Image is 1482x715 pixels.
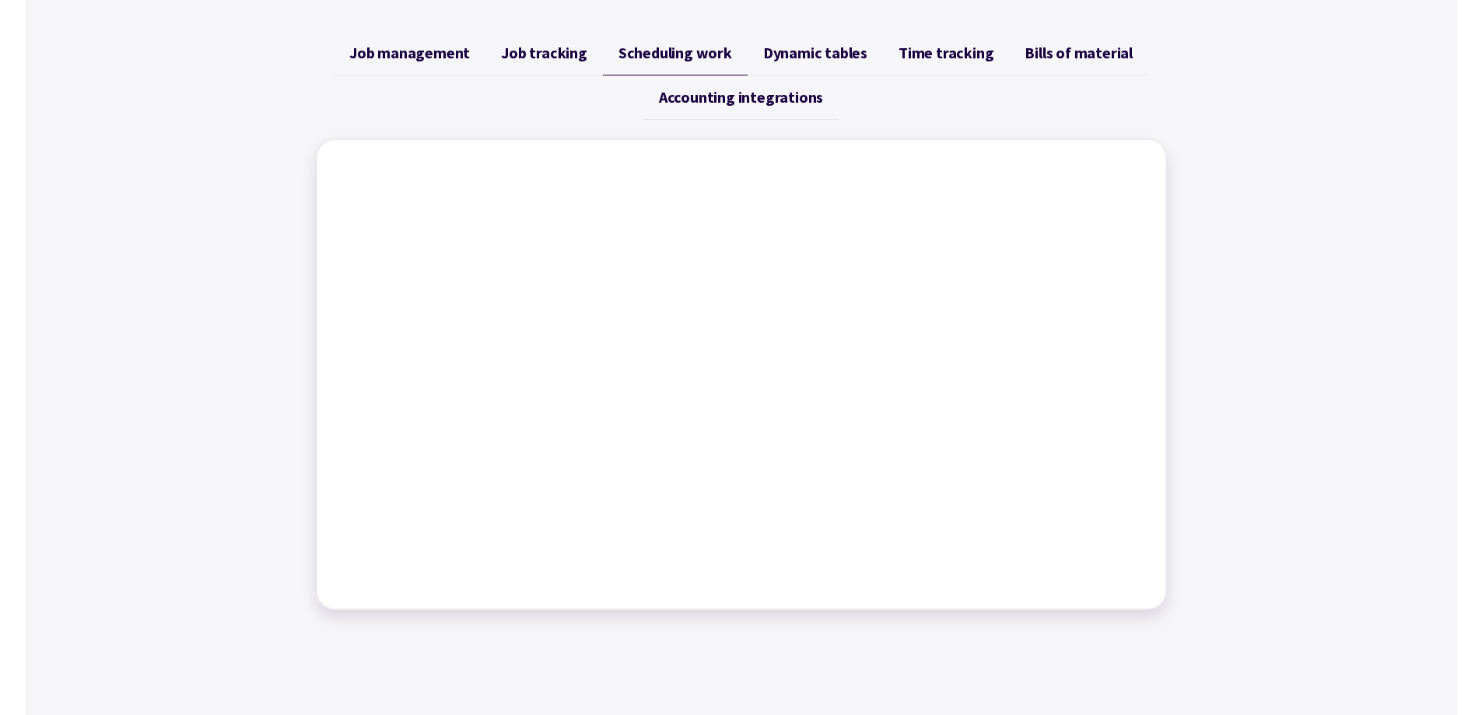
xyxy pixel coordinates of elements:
[659,88,823,107] span: Accounting integrations
[1025,44,1133,62] span: Bills of material
[618,44,732,62] span: Scheduling work
[349,44,470,62] span: Job management
[899,44,993,62] span: Time tracking
[1223,547,1482,715] iframe: Chat Widget
[763,44,867,62] span: Dynamic tables
[501,44,587,62] span: Job tracking
[333,156,1150,593] iframe: Factory - Scheduling work and events using Planner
